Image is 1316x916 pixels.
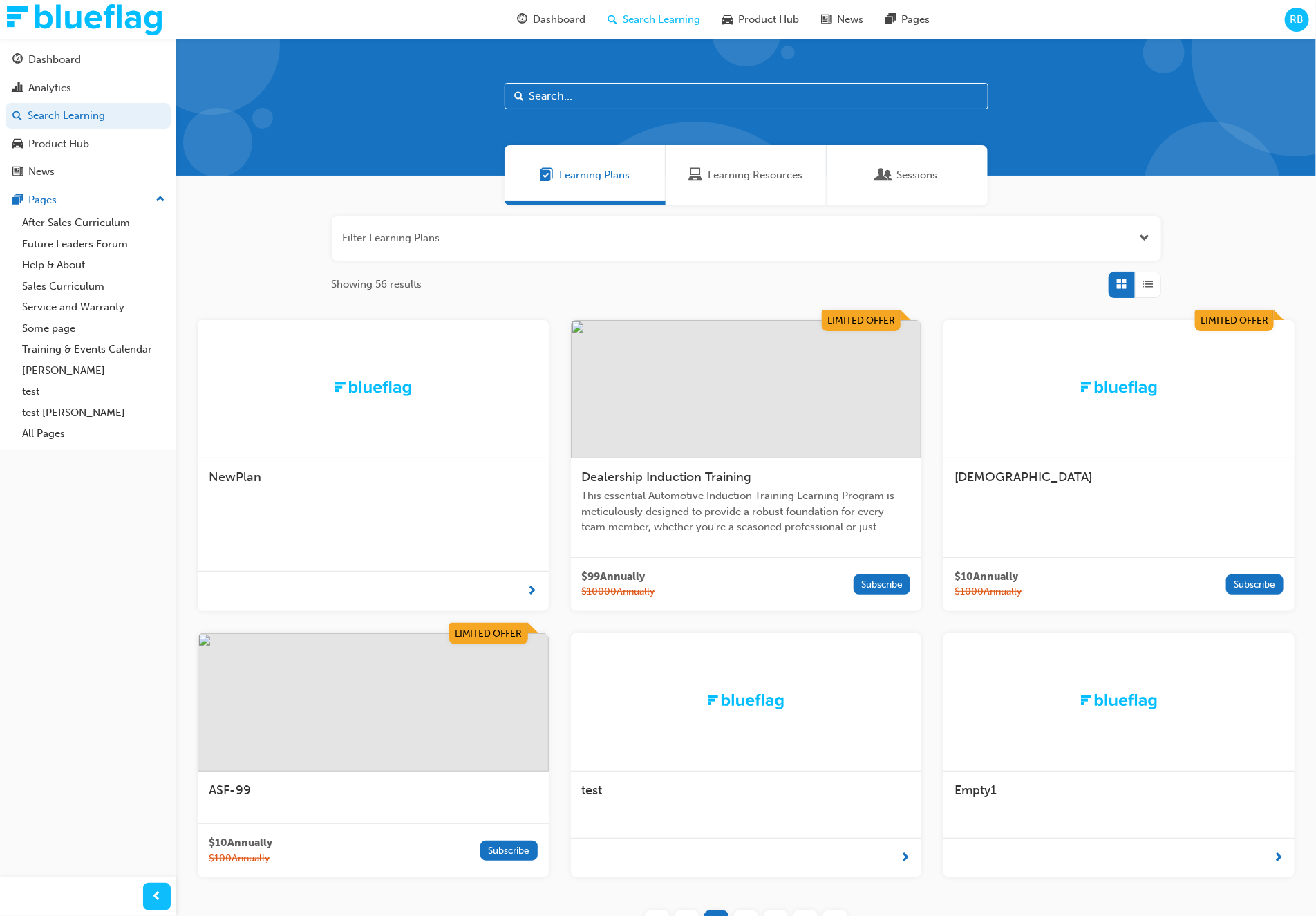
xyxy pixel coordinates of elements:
a: Learning PlansLearning Plans [505,145,666,205]
span: $ 100 Annually [209,851,272,867]
a: Product Hub [6,131,171,157]
span: Learning Resources [708,167,803,183]
span: Learning Plans [559,167,630,183]
span: next-icon [527,583,538,600]
span: Sessions [896,167,937,183]
a: [PERSON_NAME] [17,360,171,382]
span: guage-icon [517,11,527,28]
button: Subscribe [854,574,911,595]
span: $ 99 Annually [582,569,655,585]
a: car-iconProduct Hub [711,6,810,34]
span: Limited Offer [455,628,523,639]
img: Trak [7,4,162,35]
span: search-icon [608,11,617,28]
a: Training & Events Calendar [17,339,171,360]
span: pages-icon [12,194,23,207]
span: NewPlan [209,469,261,485]
span: next-icon [1273,850,1284,867]
img: Trak [708,694,784,709]
span: Learning Resources [689,167,703,183]
a: Analytics [6,75,171,101]
span: Pages [901,12,930,28]
span: up-icon [156,191,165,209]
span: [DEMOGRAPHIC_DATA] [955,469,1092,485]
a: SessionsSessions [827,145,988,205]
div: Product Hub [28,136,89,152]
span: search-icon [12,110,22,122]
span: news-icon [12,166,23,178]
span: chart-icon [12,82,23,95]
span: List [1143,277,1153,292]
button: RB [1285,8,1309,32]
a: test [PERSON_NAME] [17,402,171,424]
a: TrakNewPlan [198,320,549,611]
div: DashboardAnalyticsSearch LearningProduct HubNews [6,47,171,185]
span: car-icon [722,11,733,28]
span: Sessions [877,167,891,183]
span: Grid [1116,277,1127,292]
button: Open the filter [1140,230,1150,246]
a: Service and Warranty [17,297,171,318]
a: After Sales Curriculum [17,212,171,234]
a: Some page [17,318,171,339]
div: Analytics [28,80,71,96]
span: $ 10 Annually [209,835,272,851]
img: Trak [335,381,411,396]
span: This essential Automotive Induction Training Learning Program is meticulously designed to provide... [582,488,911,535]
a: Help & About [17,254,171,276]
span: Product Hub [738,12,799,28]
span: next-icon [900,850,910,867]
button: Subscribe [1226,574,1284,595]
span: Dealership Induction Training [582,469,752,485]
span: RB [1290,12,1304,28]
a: All Pages [17,423,171,445]
a: Learning ResourcesLearning Resources [666,145,827,205]
a: Limited OfferASF-99$10Annually$100AnnuallySubscribe [198,633,549,878]
span: test [582,783,603,798]
button: Pages [6,187,171,213]
a: Limited OfferDealership Induction TrainingThis essential Automotive Induction Training Learning P... [571,320,922,611]
img: Trak [1081,381,1157,396]
span: Search Learning [623,12,700,28]
a: news-iconNews [810,6,874,34]
span: Learning Plans [540,167,554,183]
a: pages-iconPages [874,6,941,34]
img: d6fe2b3e-4fa6-4526-b51b-90a522a05ceb.jpg [571,320,922,458]
div: Pages [28,192,57,208]
div: Dashboard [28,52,81,68]
span: pages-icon [885,11,896,28]
span: Empty1 [955,783,997,798]
span: Limited Offer [827,315,895,326]
a: search-iconSearch Learning [596,6,711,34]
a: Traktest [571,633,922,878]
span: News [837,12,863,28]
span: $ 1000 Annually [955,584,1022,600]
span: Search [515,88,525,104]
a: News [6,159,171,185]
span: guage-icon [12,54,23,66]
a: Sales Curriculum [17,276,171,297]
a: Search Learning [6,103,171,129]
span: car-icon [12,138,23,151]
img: Trak [1081,694,1157,709]
span: Dashboard [533,12,585,28]
img: b28ed007-3f76-45bd-b0c2-84b0a76067c7.png [198,633,549,772]
a: Limited OfferTrak[DEMOGRAPHIC_DATA]$10Annually$1000AnnuallySubscribe [943,320,1295,611]
a: guage-iconDashboard [506,6,596,34]
span: news-icon [821,11,831,28]
div: News [28,164,55,180]
a: TrakEmpty1 [943,633,1295,878]
span: $ 10000 Annually [582,584,655,600]
a: test [17,381,171,402]
button: Subscribe [480,841,538,861]
a: Future Leaders Forum [17,234,171,255]
span: ASF-99 [209,783,251,798]
span: $ 10 Annually [955,569,1022,585]
span: Limited Offer [1201,315,1268,326]
a: Dashboard [6,47,171,73]
span: Showing 56 results [332,277,422,292]
span: prev-icon [152,888,162,906]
